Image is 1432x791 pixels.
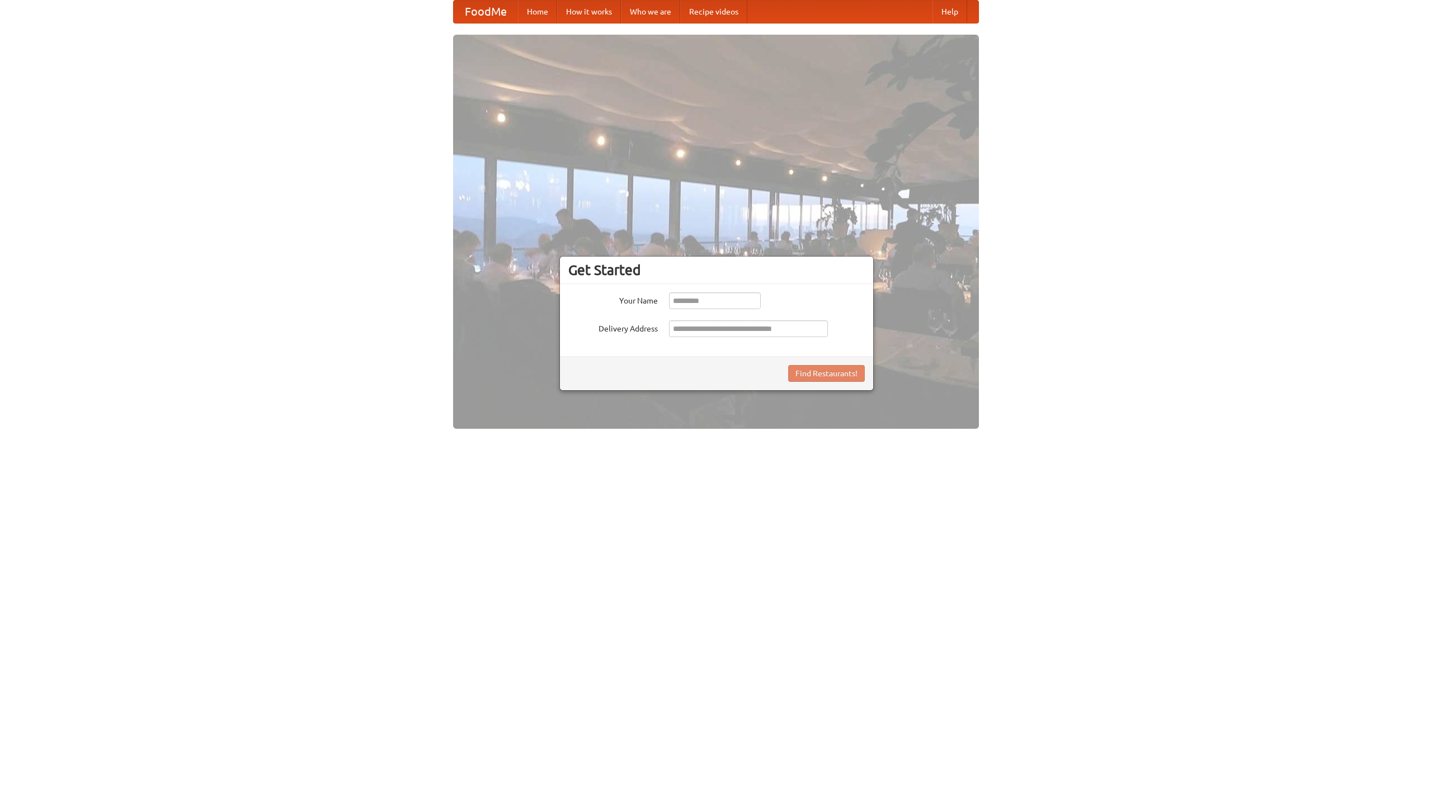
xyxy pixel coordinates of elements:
label: Your Name [568,292,658,306]
a: How it works [557,1,621,23]
a: Home [518,1,557,23]
label: Delivery Address [568,320,658,334]
h3: Get Started [568,262,865,278]
a: Who we are [621,1,680,23]
a: FoodMe [454,1,518,23]
a: Recipe videos [680,1,747,23]
a: Help [932,1,967,23]
button: Find Restaurants! [788,365,865,382]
